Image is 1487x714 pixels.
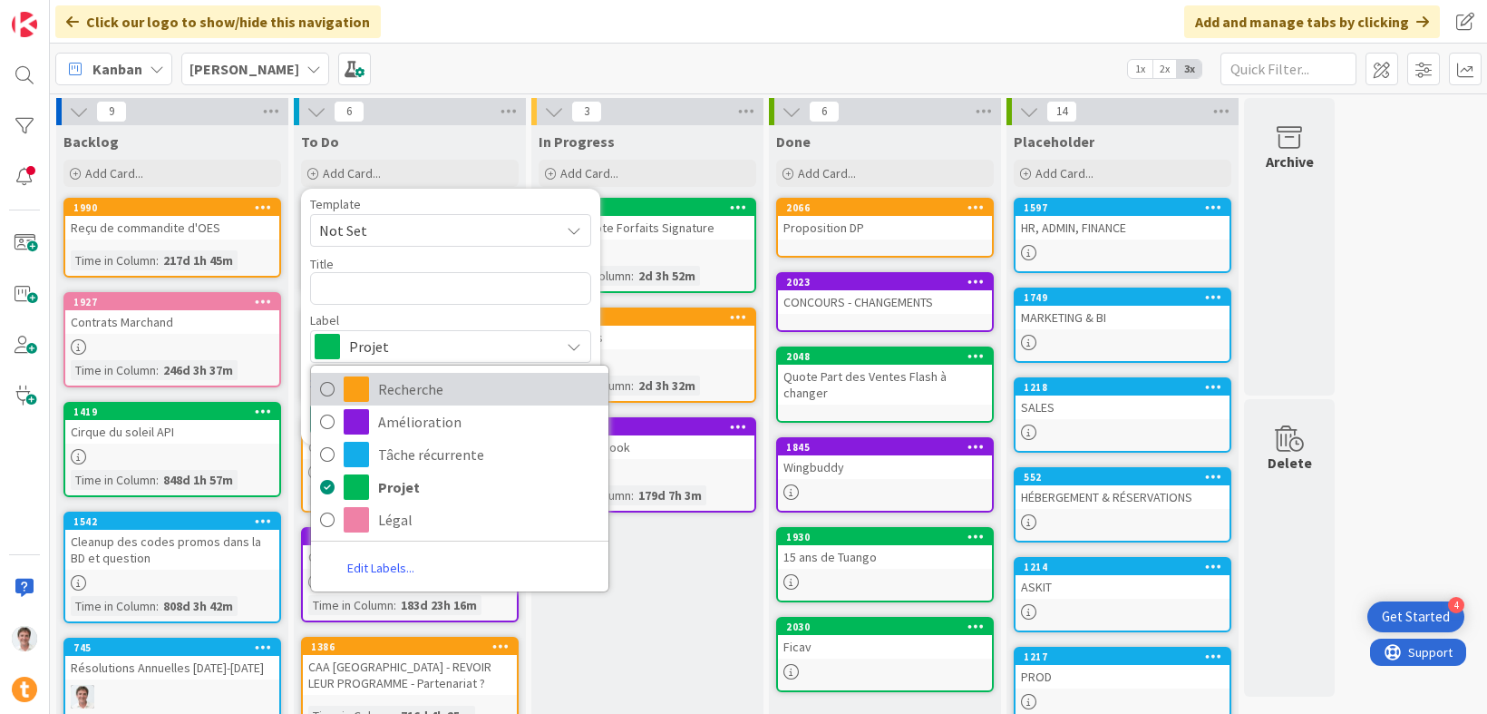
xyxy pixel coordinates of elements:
[303,545,517,569] div: Cité perdue
[65,310,279,334] div: Contrats Marchand
[65,513,279,530] div: 1542
[301,132,339,151] span: To Do
[1367,602,1464,632] div: Open Get Started checklist, remaining modules: 4
[1268,452,1312,474] div: Delete
[73,296,279,308] div: 1927
[540,200,754,216] div: 2069
[156,250,159,270] span: :
[301,527,519,622] a: 2016Cité perdueTime in Column:183d 23h 16m
[778,274,992,314] div: 2023CONCOURS - CHANGEMENTS
[65,640,279,656] div: 745
[1016,289,1229,329] div: 1749MARKETING & BI
[73,515,279,528] div: 1542
[311,504,608,536] a: Légal
[1014,198,1231,273] a: 1597HR, ADMIN, FINANCE
[303,529,517,545] div: 2016
[1024,381,1229,394] div: 1218
[63,132,119,151] span: Backlog
[311,406,608,438] a: Amélioration
[540,419,754,459] div: 2014Pubs Facebook
[311,471,608,504] a: Projet
[323,165,381,181] span: Add Card...
[65,200,279,240] div: 1990Reçu de commandite d'OES
[311,641,517,653] div: 1386
[1177,60,1201,78] span: 3x
[776,347,994,423] a: 2048Quote Part des Ventes Flash à changer
[156,360,159,380] span: :
[540,200,754,240] div: 2069Projet Pilote Forfaits Signature
[1046,101,1077,122] span: 14
[310,256,334,272] label: Title
[1014,288,1231,363] a: 1749MARKETING & BI
[65,513,279,570] div: 1542Cleanup des codes promos dans la BD et question
[310,198,361,210] span: Template
[778,216,992,240] div: Proposition DP
[1016,200,1229,240] div: 1597HR, ADMIN, FINANCE
[1152,60,1177,78] span: 2x
[549,201,754,214] div: 2069
[539,198,756,293] a: 2069Projet Pilote Forfaits SignatureTime in Column:2d 3h 52m
[776,617,994,692] a: 2030Ficav
[778,365,992,405] div: Quote Part des Ventes Flash à changer
[12,677,37,702] img: avatar
[539,132,615,151] span: In Progress
[65,200,279,216] div: 1990
[786,350,992,363] div: 2048
[1016,379,1229,419] div: 1218SALES
[85,165,143,181] span: Add Card...
[571,101,602,122] span: 3
[63,402,281,497] a: 1419Cirque du soleil APITime in Column:848d 1h 57m
[378,376,599,403] span: Recherche
[1014,467,1231,543] a: 552HÉBERGEMENT & RÉSERVATIONS
[778,619,992,659] div: 2030Ficav
[539,308,756,403] a: 2070Kit médiasTime in Column:2d 3h 32m
[319,219,546,242] span: Not Set
[778,290,992,314] div: CONCOURS - CHANGEMENTS
[1382,608,1450,626] div: Get Started
[1016,396,1229,419] div: SALES
[65,294,279,334] div: 1927Contrats Marchand
[378,441,599,468] span: Tâche récurrente
[786,276,992,289] div: 2023
[65,685,279,709] div: JG
[786,441,992,454] div: 1845
[71,685,94,709] img: JG
[310,314,339,327] span: Label
[539,417,756,513] a: 2014Pubs FacebookTime in Column:179d 7h 3m
[1016,469,1229,509] div: 552HÉBERGEMENT & RÉSERVATIONS
[1448,597,1464,613] div: 4
[631,266,634,286] span: :
[65,404,279,420] div: 1419
[1024,471,1229,484] div: 552
[63,292,281,387] a: 1927Contrats MarchandTime in Column:246d 3h 37m
[778,200,992,216] div: 2066
[778,455,992,479] div: Wingbuddy
[778,348,992,405] div: 2048Quote Part des Ventes Flash à changer
[65,640,279,680] div: 745Résolutions Annuelles [DATE]-[DATE]
[560,165,618,181] span: Add Card...
[303,435,517,459] div: Campagne Acheter local
[1016,649,1229,665] div: 1217
[786,531,992,543] div: 1930
[1016,559,1229,575] div: 1214
[65,294,279,310] div: 1927
[540,419,754,435] div: 2014
[349,334,550,359] span: Projet
[73,406,279,418] div: 1419
[549,421,754,434] div: 2014
[1266,151,1314,172] div: Archive
[1035,165,1093,181] span: Add Card...
[634,485,706,505] div: 179d 7h 3m
[301,417,519,513] a: 2038Campagne Acheter localTime in Column:130d 3h 31m
[549,311,754,324] div: 2070
[73,201,279,214] div: 1990
[1016,289,1229,306] div: 1749
[308,485,394,505] div: Time in Column
[1016,379,1229,396] div: 1218
[55,5,381,38] div: Click our logo to show/hide this navigation
[71,470,156,490] div: Time in Column
[159,470,238,490] div: 848d 1h 57m
[303,529,517,569] div: 2016Cité perdue
[776,132,811,151] span: Done
[73,641,279,654] div: 745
